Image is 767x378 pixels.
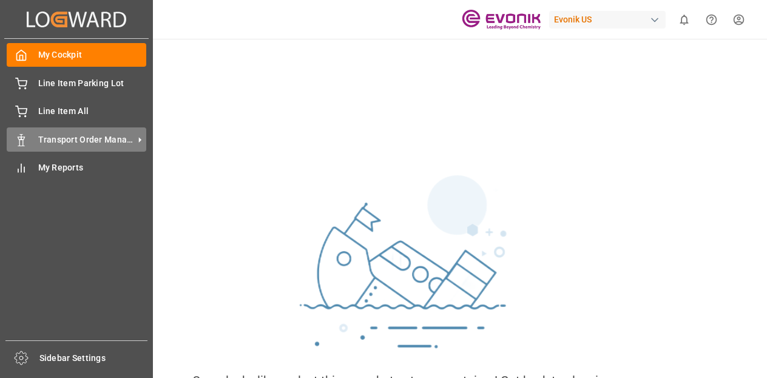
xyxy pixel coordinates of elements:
a: My Reports [7,156,146,180]
span: Sidebar Settings [39,352,148,365]
div: Evonik US [549,11,666,29]
a: Line Item All [7,100,146,123]
span: My Cockpit [38,49,147,61]
a: My Cockpit [7,43,146,67]
span: Line Item All [38,105,147,118]
button: show 0 new notifications [671,6,698,33]
span: My Reports [38,161,147,174]
a: Line Item Parking Lot [7,71,146,95]
img: sinking_ship.png [221,170,586,371]
button: Help Center [698,6,725,33]
button: Evonik US [549,8,671,31]
span: Line Item Parking Lot [38,77,147,90]
span: Transport Order Management [38,133,134,146]
img: Evonik-brand-mark-Deep-Purple-RGB.jpeg_1700498283.jpeg [462,9,541,30]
